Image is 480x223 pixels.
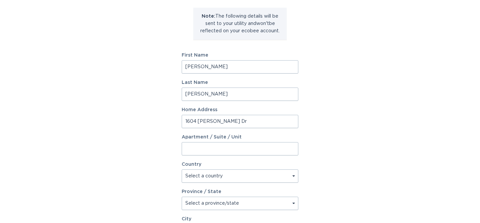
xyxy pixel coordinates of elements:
[182,189,221,194] label: Province / State
[182,108,298,112] label: Home Address
[198,13,282,35] p: The following details will be sent to your utility and won't be reflected on your ecobee account.
[182,53,298,58] label: First Name
[202,14,215,19] strong: Note:
[182,217,298,221] label: City
[182,80,298,85] label: Last Name
[182,135,298,139] label: Apartment / Suite / Unit
[182,162,201,167] label: Country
